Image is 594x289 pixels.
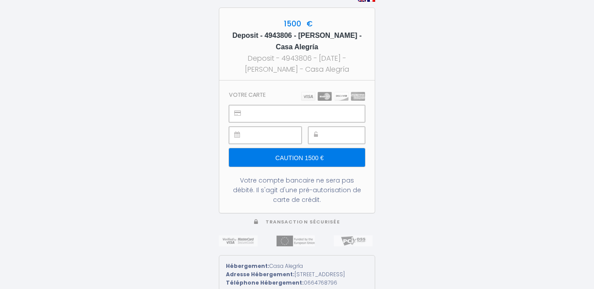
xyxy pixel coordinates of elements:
span: 1500 € [282,18,313,29]
h3: Votre carte [229,91,266,98]
img: carts.png [301,92,365,101]
div: Deposit - 4943806 - [DATE] - [PERSON_NAME] - Casa Alegría [227,53,367,75]
iframe: Secure payment input frame [249,106,365,122]
iframe: Secure payment input frame [249,127,301,143]
div: Votre compte bancaire ne sera pas débité. Il s'agit d'une pré-autorisation de carte de crédit. [229,176,365,205]
h5: Deposit - 4943806 - [PERSON_NAME] - Casa Alegría [227,30,367,53]
strong: Adresse Hébergement: [226,271,295,278]
input: Caution 1500 € [229,148,365,167]
iframe: Secure payment input frame [328,127,365,143]
strong: Hébergement: [226,262,269,270]
div: Casa Alegría [226,262,368,271]
span: Transaction sécurisée [266,219,340,225]
strong: Téléphone Hébergement: [226,279,304,286]
div: 0664768796 [226,279,368,287]
div: [STREET_ADDRESS] [226,271,368,279]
